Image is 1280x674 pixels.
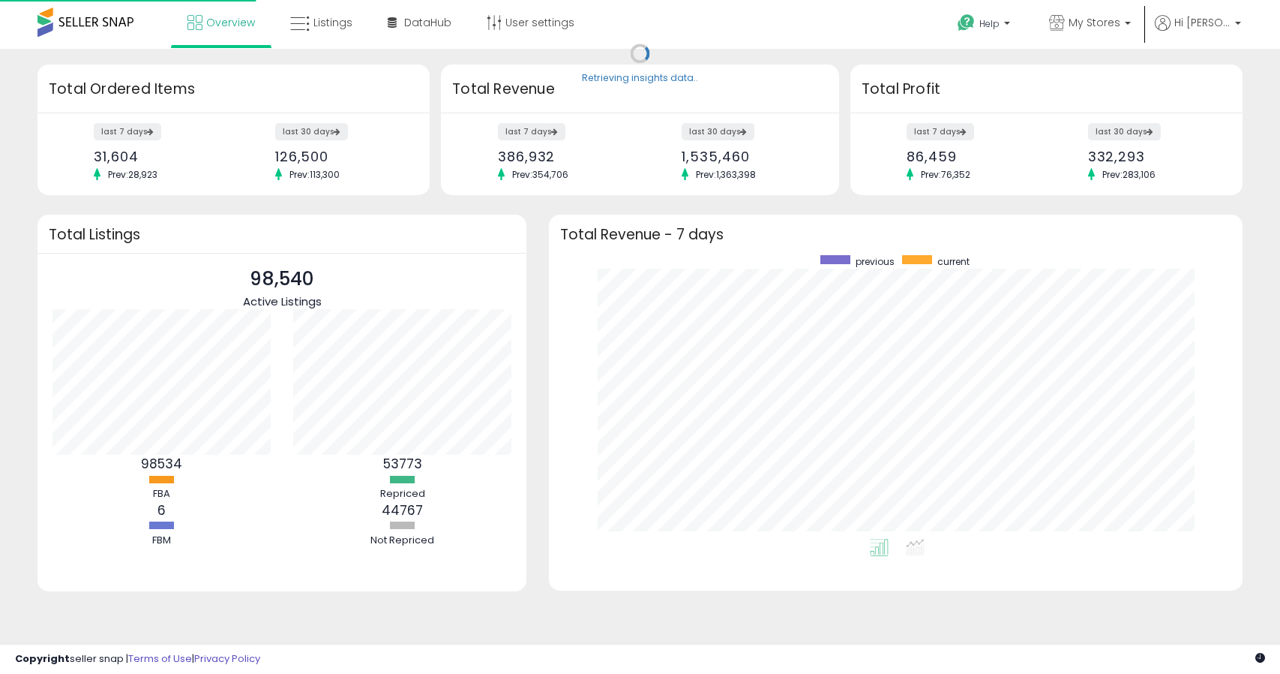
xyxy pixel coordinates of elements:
[275,149,403,164] div: 126,500
[382,501,423,519] b: 44767
[206,15,255,30] span: Overview
[957,14,976,32] i: Get Help
[979,17,1000,30] span: Help
[946,2,1025,49] a: Help
[383,455,422,473] b: 53773
[194,651,260,666] a: Privacy Policy
[49,79,418,100] h3: Total Ordered Items
[498,123,565,140] label: last 7 days
[117,534,207,548] div: FBM
[1174,15,1231,30] span: Hi [PERSON_NAME]
[682,149,812,164] div: 1,535,460
[94,123,161,140] label: last 7 days
[907,123,974,140] label: last 7 days
[1088,123,1161,140] label: last 30 days
[313,15,352,30] span: Listings
[937,255,970,268] span: current
[15,651,70,666] strong: Copyright
[243,265,322,293] p: 98,540
[117,487,207,501] div: FBA
[358,487,448,501] div: Repriced
[1069,15,1120,30] span: My Stores
[1155,15,1241,49] a: Hi [PERSON_NAME]
[128,651,192,666] a: Terms of Use
[100,168,165,181] span: Prev: 28,923
[157,501,166,519] b: 6
[243,293,322,309] span: Active Listings
[582,72,698,86] div: Retrieving insights data..
[1088,149,1216,164] div: 332,293
[498,149,628,164] div: 386,932
[94,149,222,164] div: 31,604
[452,79,828,100] h3: Total Revenue
[275,123,348,140] label: last 30 days
[856,255,895,268] span: previous
[15,652,260,666] div: seller snap | |
[358,534,448,548] div: Not Repriced
[907,149,1035,164] div: 86,459
[862,79,1231,100] h3: Total Profit
[560,229,1231,240] h3: Total Revenue - 7 days
[141,455,182,473] b: 98534
[404,15,451,30] span: DataHub
[1095,168,1163,181] span: Prev: 283,106
[505,168,576,181] span: Prev: 354,706
[49,229,515,240] h3: Total Listings
[688,168,763,181] span: Prev: 1,363,398
[682,123,754,140] label: last 30 days
[282,168,347,181] span: Prev: 113,300
[913,168,978,181] span: Prev: 76,352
